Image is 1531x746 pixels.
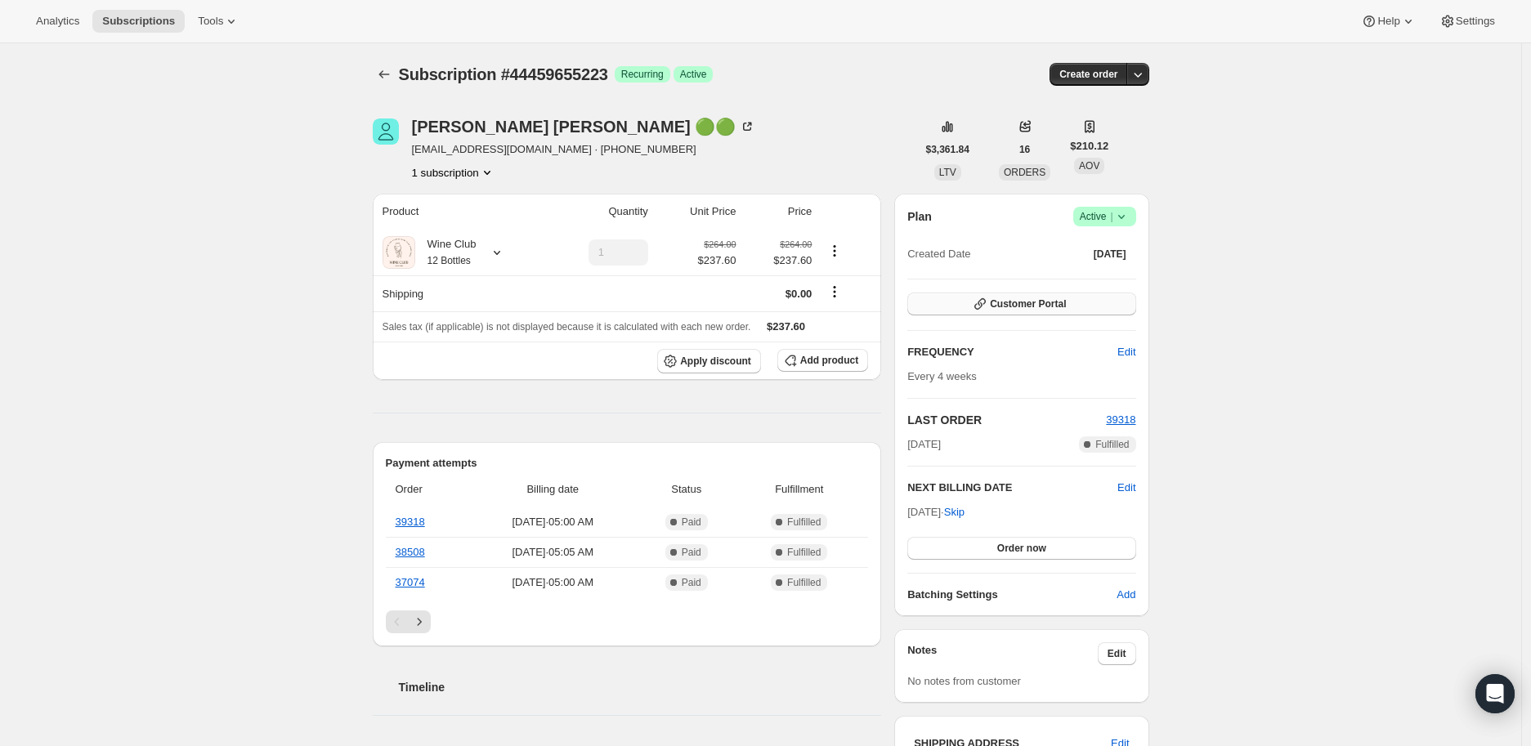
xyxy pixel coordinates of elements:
button: Add [1107,582,1145,608]
span: $237.60 [745,252,812,269]
span: Paid [682,516,701,529]
h2: LAST ORDER [907,412,1106,428]
span: LTV [939,167,956,178]
span: Tools [198,15,223,28]
small: 12 Bottles [428,255,471,266]
button: Subscriptions [373,63,396,86]
span: Billing date [472,481,633,498]
span: $210.12 [1070,138,1108,154]
span: [EMAIL_ADDRESS][DOMAIN_NAME] · [PHONE_NUMBER] [412,141,756,158]
span: Active [680,68,707,81]
th: Unit Price [653,194,741,230]
span: Customer Portal [990,297,1066,310]
span: Fulfillment [740,481,858,498]
span: [DATE] [907,436,941,453]
span: Fulfilled [787,576,821,589]
button: Tools [188,10,249,33]
span: Add [1117,587,1135,603]
span: Skip [944,504,965,520]
span: Subscriptions [102,15,175,28]
span: Fulfilled [1095,438,1129,451]
th: Order [386,471,468,507]
button: Edit [1117,480,1135,496]
button: Shipping actions [821,283,848,301]
span: Paid [682,576,701,589]
span: ORDERS [1004,167,1045,178]
button: Product actions [412,164,495,181]
button: Product actions [821,242,848,260]
span: Recurring [621,68,664,81]
span: | [1110,210,1112,223]
button: Customer Portal [907,293,1135,315]
a: 38508 [396,546,425,558]
button: Create order [1050,63,1127,86]
th: Quantity [544,194,653,230]
button: Help [1351,10,1426,33]
button: Analytics [26,10,89,33]
span: Create order [1059,68,1117,81]
span: anita Kensick 🟢🟢 [373,118,399,145]
span: Analytics [36,15,79,28]
span: Status [642,481,730,498]
button: Add product [777,349,868,372]
span: Fulfilled [787,546,821,559]
span: Order now [997,542,1046,555]
button: Settings [1430,10,1505,33]
span: [DATE] · 05:00 AM [472,514,633,530]
button: Subscriptions [92,10,185,33]
span: Edit [1108,647,1126,660]
h3: Notes [907,642,1098,665]
span: Fulfilled [787,516,821,529]
span: Apply discount [680,355,751,368]
span: 16 [1019,143,1030,156]
th: Product [373,194,544,230]
h6: Batching Settings [907,587,1117,603]
span: $3,361.84 [926,143,969,156]
span: Paid [682,546,701,559]
h2: Timeline [399,679,882,695]
img: product img [383,236,415,269]
span: Active [1080,208,1130,225]
h2: Payment attempts [386,455,869,471]
span: [DATE] · 05:05 AM [472,544,633,561]
span: AOV [1079,160,1099,172]
span: [DATE] · [907,506,965,518]
span: $0.00 [786,288,813,300]
a: 39318 [396,516,425,528]
nav: Pagination [386,610,869,633]
button: Next [408,610,431,633]
span: No notes from customer [907,675,1021,687]
th: Price [741,194,817,230]
button: $3,361.84 [916,138,979,161]
div: [PERSON_NAME] [PERSON_NAME] 🟢🟢 [412,118,756,135]
span: $237.60 [767,320,805,333]
span: Settings [1456,15,1495,28]
span: Add product [800,354,858,367]
span: Edit [1117,344,1135,360]
a: 39318 [1106,413,1135,426]
span: [DATE] · 05:00 AM [472,574,633,591]
span: Every 4 weeks [907,370,977,382]
h2: FREQUENCY [907,344,1117,360]
button: Edit [1098,642,1136,665]
button: 39318 [1106,412,1135,428]
span: Subscription #44459655223 [399,65,608,83]
span: [DATE] [1094,248,1126,261]
span: $237.60 [697,252,736,269]
button: [DATE] [1084,243,1136,266]
span: Sales tax (if applicable) is not displayed because it is calculated with each new order. [383,321,751,333]
div: Wine Club [415,236,477,269]
th: Shipping [373,275,544,311]
span: Help [1377,15,1399,28]
button: 16 [1009,138,1040,161]
h2: Plan [907,208,932,225]
h2: NEXT BILLING DATE [907,480,1117,496]
a: 37074 [396,576,425,588]
button: Apply discount [657,349,761,373]
small: $264.00 [704,239,736,249]
button: Skip [934,499,974,525]
button: Order now [907,537,1135,560]
div: Open Intercom Messenger [1475,674,1515,713]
